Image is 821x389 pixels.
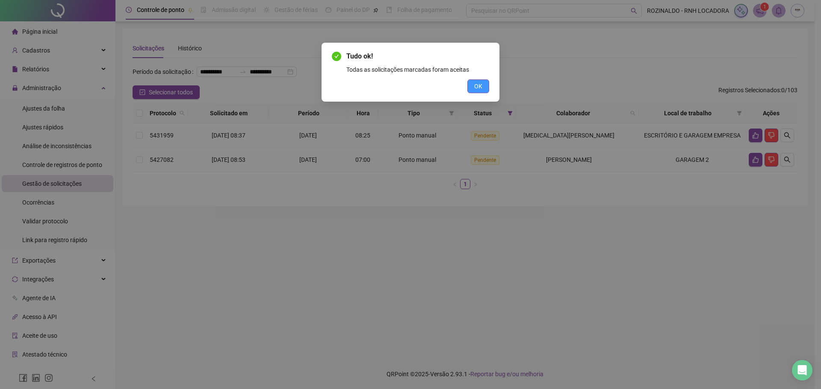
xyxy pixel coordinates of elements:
span: Tudo ok! [346,51,489,61]
span: check-circle [332,52,341,61]
div: Open Intercom Messenger [792,360,812,380]
span: OK [474,82,482,91]
div: Todas as solicitações marcadas foram aceitas [346,65,489,74]
button: OK [467,79,489,93]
